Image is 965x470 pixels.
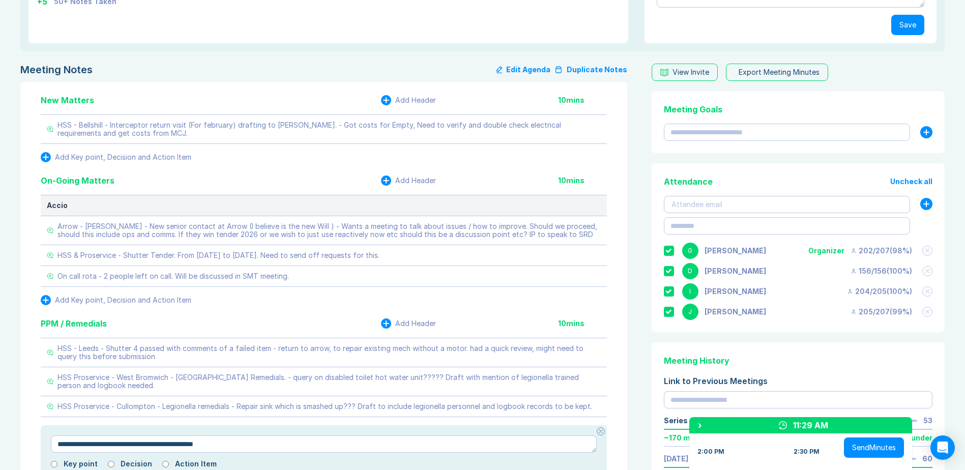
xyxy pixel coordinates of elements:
div: Add Header [395,177,436,185]
div: Accio [47,201,601,210]
button: Add Header [381,318,436,329]
div: 205 / 207 ( 99 %) [851,308,912,316]
div: 60 [922,455,932,463]
button: SendMinutes [844,437,904,458]
div: View Invite [672,68,709,76]
div: Meeting Goals [664,103,932,115]
button: Add Key point, Decision and Action Item [41,295,191,305]
div: Iain Parnell [705,287,766,296]
div: G [682,243,698,259]
div: HSS - Leeds - Shutter 4 passed with comments of a failed item - return to arrow, to repair existi... [57,344,601,361]
div: Add Header [395,96,436,104]
div: HSS Proservice - Cullompton - Legionella remedials - Repair sink which is smashed up??? Draft to ... [57,402,592,410]
div: PPM / Remedials [41,317,107,330]
div: Export Meeting Minutes [739,68,820,76]
a: [DATE] [664,455,688,463]
div: 10 mins [558,177,607,185]
button: View Invite [652,64,718,81]
button: Add Header [381,95,436,105]
div: 156 / 156 ( 100 %) [851,267,912,275]
div: D [682,263,698,279]
div: HSS & Proservice - Shutter Tender. From [DATE] to [DATE]. Need to send off requests for this. [57,251,379,259]
div: On-Going Matters [41,174,114,187]
div: 202 / 207 ( 98 %) [851,247,912,255]
div: ~ 170 mins early [664,434,721,442]
div: Organizer [808,247,844,255]
label: Decision [121,460,152,468]
div: Meeting Notes [20,64,93,76]
div: Attendance [664,175,713,188]
button: Duplicate Notes [554,64,627,76]
div: Arrow - [PERSON_NAME] - New senior contact at Arrow (I believe is the new Will ) - Wants a meetin... [57,222,601,239]
div: On call rota - 2 people left on call. Will be discussed in SMT meeting. [57,272,289,280]
div: 10 mins [558,96,607,104]
div: New Matters [41,94,94,106]
div: I [682,283,698,300]
div: Link to Previous Meetings [664,375,932,387]
button: Uncheck all [890,178,932,186]
div: 11:29 AM [793,419,828,431]
div: 53 [923,417,932,425]
div: Add Key point, Decision and Action Item [55,153,191,161]
div: 10 mins [558,319,607,328]
div: Add Key point, Decision and Action Item [55,296,191,304]
button: Edit Agenda [496,64,550,76]
div: 204 / 205 ( 100 %) [847,287,912,296]
div: David Hayter [705,267,766,275]
div: 2:30 PM [794,448,820,456]
button: Add Key point, Decision and Action Item [41,152,191,162]
div: Add Header [395,319,436,328]
div: 2:00 PM [697,448,724,456]
div: Meeting History [664,355,932,367]
label: Action Item [175,460,217,468]
button: Save [891,15,924,35]
div: Jonny Welbourn [705,308,766,316]
div: HSS - Bellshill - Interceptor return visit (For february) drafting to [PERSON_NAME]. - Got costs ... [57,121,601,137]
label: Key point [64,460,98,468]
button: Export Meeting Minutes [726,64,828,81]
div: J [682,304,698,320]
div: HSS Proservice - West Bromwich - [GEOGRAPHIC_DATA] Remedials. - query on disabled toilet hot wate... [57,373,601,390]
button: Add Header [381,175,436,186]
div: Series Average [664,417,719,425]
div: Open Intercom Messenger [930,435,955,460]
div: Gemma White [705,247,766,255]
